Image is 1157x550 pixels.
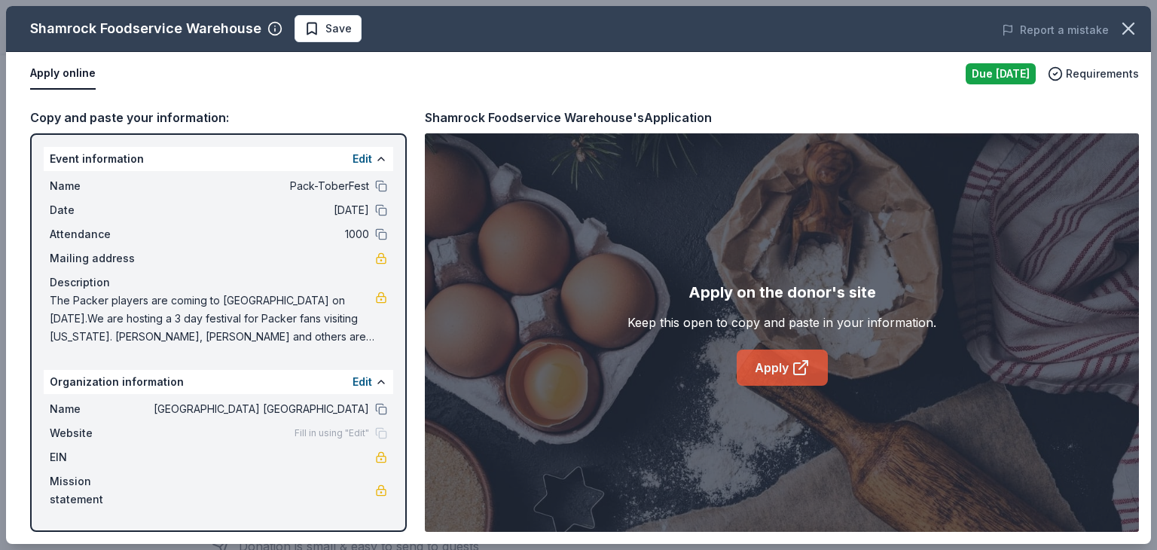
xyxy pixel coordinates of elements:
[44,370,393,394] div: Organization information
[295,15,362,42] button: Save
[425,108,712,127] div: Shamrock Foodservice Warehouse's Application
[151,201,369,219] span: [DATE]
[627,313,936,332] div: Keep this open to copy and paste in your information.
[295,427,369,439] span: Fill in using "Edit"
[44,147,393,171] div: Event information
[737,350,828,386] a: Apply
[50,177,151,195] span: Name
[1002,21,1109,39] button: Report a mistake
[688,280,876,304] div: Apply on the donor's site
[151,177,369,195] span: Pack-ToberFest
[151,400,369,418] span: [GEOGRAPHIC_DATA] [GEOGRAPHIC_DATA]
[50,292,375,346] span: The Packer players are coming to [GEOGRAPHIC_DATA] on [DATE].We are hosting a 3 day festival for ...
[1066,65,1139,83] span: Requirements
[353,150,372,168] button: Edit
[50,273,387,292] div: Description
[50,225,151,243] span: Attendance
[966,63,1036,84] div: Due [DATE]
[325,20,352,38] span: Save
[50,472,151,509] span: Mission statement
[151,225,369,243] span: 1000
[353,373,372,391] button: Edit
[50,448,151,466] span: EIN
[50,400,151,418] span: Name
[1048,65,1139,83] button: Requirements
[30,108,407,127] div: Copy and paste your information:
[50,201,151,219] span: Date
[30,58,96,90] button: Apply online
[30,17,261,41] div: Shamrock Foodservice Warehouse
[50,249,151,267] span: Mailing address
[50,424,151,442] span: Website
